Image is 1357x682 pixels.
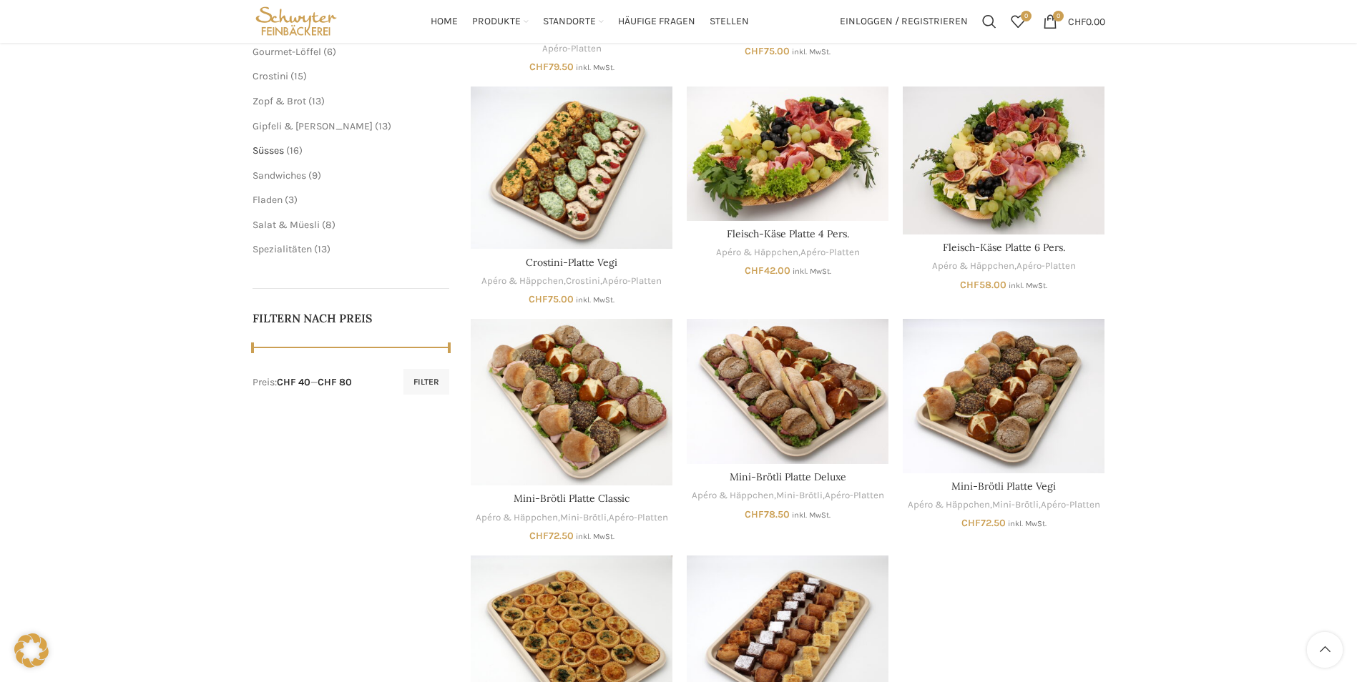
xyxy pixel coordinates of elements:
[825,489,884,503] a: Apéro-Platten
[253,95,306,107] a: Zopf & Brot
[692,489,774,503] a: Apéro & Häppchen
[793,267,831,276] small: inkl. MwSt.
[687,319,888,464] a: Mini-Brötli Platte Deluxe
[253,243,312,255] span: Spezialitäten
[472,7,529,36] a: Produkte
[932,260,1014,273] a: Apéro & Häppchen
[840,16,968,26] span: Einloggen / Registrieren
[618,7,695,36] a: Häufige Fragen
[960,279,979,291] span: CHF
[288,194,294,206] span: 3
[730,470,846,483] a: Mini-Brötli Platte Deluxe
[543,7,604,36] a: Standorte
[472,15,521,29] span: Produkte
[253,169,306,182] span: Sandwiches
[253,14,341,26] a: Site logo
[253,70,288,82] a: Crostini
[1036,7,1112,36] a: 0 CHF0.00
[253,46,321,58] a: Gourmet-Löffel
[792,510,831,520] small: inkl. MwSt.
[529,293,574,305] bdi: 75.00
[903,319,1104,473] a: Mini-Brötli Platte Vegi
[471,511,672,525] div: , ,
[403,369,449,395] button: Filter
[961,517,1006,529] bdi: 72.50
[514,492,629,505] a: Mini-Brötli Platte Classic
[312,169,318,182] span: 9
[1016,260,1076,273] a: Apéro-Platten
[710,7,749,36] a: Stellen
[1053,11,1064,21] span: 0
[903,260,1104,273] div: ,
[609,511,668,525] a: Apéro-Platten
[253,144,284,157] a: Süsses
[687,489,888,503] div: , ,
[745,45,764,57] span: CHF
[618,15,695,29] span: Häufige Fragen
[526,256,617,269] a: Crostini-Platte Vegi
[560,511,607,525] a: Mini-Brötli
[378,120,388,132] span: 13
[687,87,888,221] a: Fleisch-Käse Platte 4 Pers.
[576,63,614,72] small: inkl. MwSt.
[542,42,602,56] a: Apéro-Platten
[312,95,321,107] span: 13
[431,15,458,29] span: Home
[908,498,990,512] a: Apéro & Häppchen
[476,511,558,525] a: Apéro & Häppchen
[1068,15,1086,27] span: CHF
[792,47,831,56] small: inkl. MwSt.
[943,241,1065,254] a: Fleisch-Käse Platte 6 Pers.
[800,246,860,260] a: Apéro-Platten
[253,194,283,206] a: Fladen
[745,508,790,520] bdi: 78.50
[776,489,823,503] a: Mini-Brötli
[481,275,564,288] a: Apéro & Häppchen
[327,46,333,58] span: 6
[325,219,332,231] span: 8
[833,7,975,36] a: Einloggen / Registrieren
[347,7,832,36] div: Main navigation
[687,246,888,260] div: ,
[1068,15,1105,27] bdi: 0.00
[745,45,790,57] bdi: 75.00
[992,498,1039,512] a: Mini-Brötli
[745,265,790,277] bdi: 42.00
[576,532,614,541] small: inkl. MwSt.
[745,265,764,277] span: CHF
[727,227,849,240] a: Fleisch-Käse Platte 4 Pers.
[529,61,574,73] bdi: 79.50
[903,87,1104,234] a: Fleisch-Käse Platte 6 Pers.
[318,243,327,255] span: 13
[716,246,798,260] a: Apéro & Häppchen
[975,7,1004,36] a: Suchen
[1307,632,1343,668] a: Scroll to top button
[471,87,672,249] a: Crostini-Platte Vegi
[1021,11,1032,21] span: 0
[951,480,1056,493] a: Mini-Brötli Platte Vegi
[471,319,672,486] a: Mini-Brötli Platte Classic
[529,61,549,73] span: CHF
[277,376,310,388] span: CHF 40
[1004,7,1032,36] div: Meine Wunschliste
[253,375,352,390] div: Preis: —
[318,376,352,388] span: CHF 80
[431,7,458,36] a: Home
[253,219,320,231] a: Salat & Müesli
[253,120,373,132] a: Gipfeli & [PERSON_NAME]
[543,15,596,29] span: Standorte
[602,275,662,288] a: Apéro-Platten
[529,530,574,542] bdi: 72.50
[576,295,614,305] small: inkl. MwSt.
[1008,519,1047,528] small: inkl. MwSt.
[1004,7,1032,36] a: 0
[290,144,299,157] span: 16
[471,275,672,288] div: , ,
[529,293,548,305] span: CHF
